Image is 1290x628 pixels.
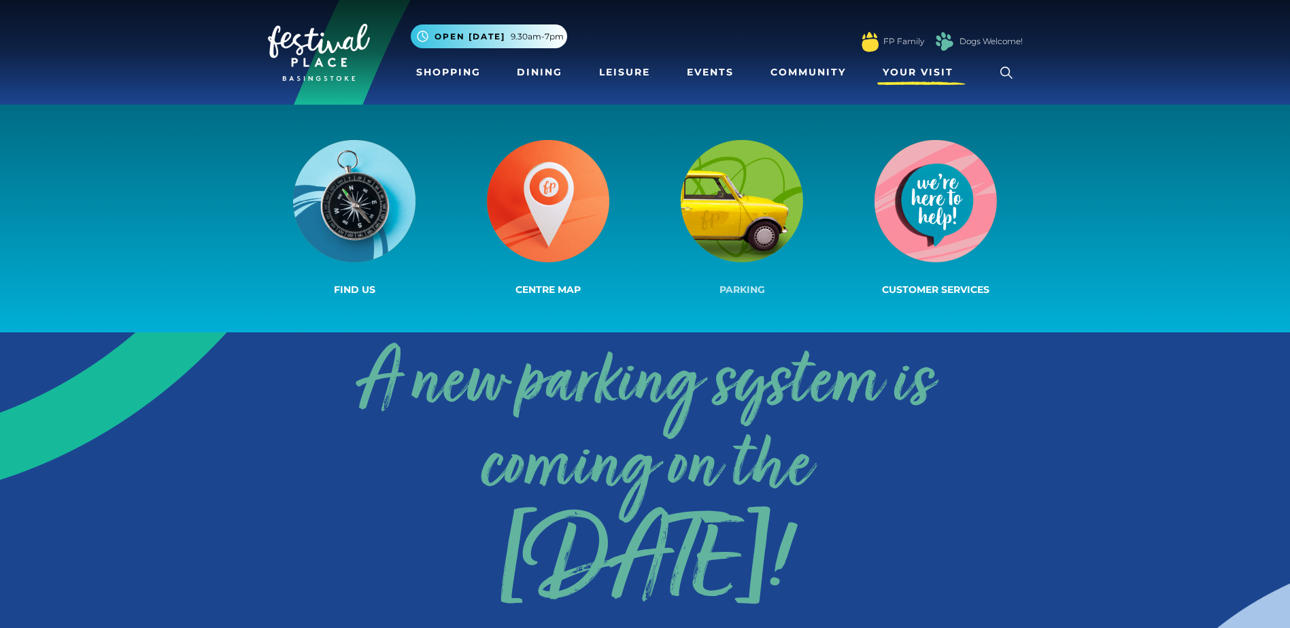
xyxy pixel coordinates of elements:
a: A new parking system is coming on the[DATE]! [268,331,1023,604]
a: Shopping [411,60,486,85]
a: Parking [645,137,839,300]
span: Open [DATE] [435,31,505,43]
a: Your Visit [877,60,966,85]
img: Festival Place Logo [268,24,370,81]
a: Customer Services [839,137,1033,300]
a: Dining [511,60,568,85]
a: Community [765,60,851,85]
a: Leisure [594,60,656,85]
span: Find us [334,283,375,296]
a: Dogs Welcome! [960,35,1023,48]
span: Parking [719,283,765,296]
span: [DATE]! [268,528,1023,604]
button: Open [DATE] 9.30am-7pm [411,24,567,48]
span: Your Visit [883,65,953,80]
a: Find us [258,137,452,300]
a: Centre Map [452,137,645,300]
a: FP Family [883,35,924,48]
span: Customer Services [882,283,989,296]
span: Centre Map [515,283,581,296]
a: Events [681,60,739,85]
span: 9.30am-7pm [511,31,564,43]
